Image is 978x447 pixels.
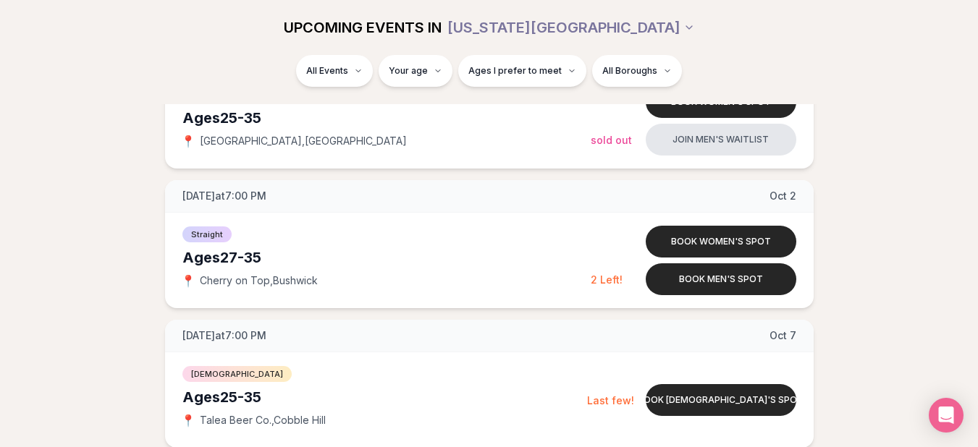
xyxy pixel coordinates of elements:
[379,55,452,87] button: Your age
[182,366,292,382] span: [DEMOGRAPHIC_DATA]
[592,55,682,87] button: All Boroughs
[458,55,586,87] button: Ages I prefer to meet
[182,189,266,203] span: [DATE] at 7:00 PM
[182,328,266,343] span: [DATE] at 7:00 PM
[200,134,407,148] span: [GEOGRAPHIC_DATA] , [GEOGRAPHIC_DATA]
[770,328,796,343] span: Oct 7
[770,189,796,203] span: Oct 2
[182,247,591,268] div: Ages 27-35
[296,55,373,87] button: All Events
[591,134,632,146] span: Sold Out
[182,387,587,407] div: Ages 25-35
[646,384,796,416] button: Book [DEMOGRAPHIC_DATA]'s spot
[591,273,623,286] span: 2 Left!
[602,65,657,77] span: All Boroughs
[200,413,326,427] span: Talea Beer Co. , Cobble Hill
[389,65,428,77] span: Your age
[284,17,442,38] span: UPCOMING EVENTS IN
[929,398,964,433] div: Open Intercom Messenger
[468,65,562,77] span: Ages I prefer to meet
[646,263,796,295] button: Book men's spot
[646,124,796,156] button: Join men's waitlist
[200,273,318,288] span: Cherry on Top , Bushwick
[447,12,695,43] button: [US_STATE][GEOGRAPHIC_DATA]
[182,414,194,426] span: 📍
[587,394,634,406] span: Last few!
[182,226,232,242] span: Straight
[182,135,194,147] span: 📍
[182,108,591,128] div: Ages 25-35
[182,275,194,286] span: 📍
[646,226,796,257] button: Book women's spot
[306,65,348,77] span: All Events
